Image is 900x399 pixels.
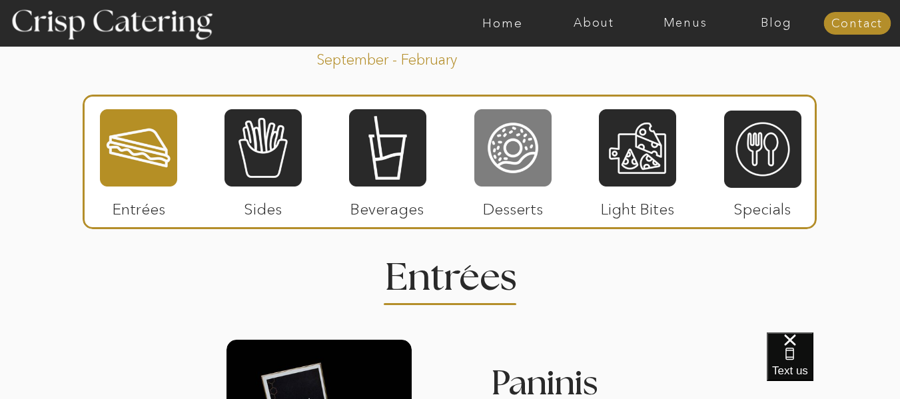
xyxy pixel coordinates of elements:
p: Beverages [343,187,432,225]
h2: Entrees [385,259,516,285]
a: Contact [823,17,891,31]
p: September - February [316,50,500,65]
a: Blog [731,17,822,30]
p: Desserts [469,187,558,225]
a: Home [457,17,548,30]
p: Entrées [95,187,183,225]
iframe: podium webchat widget bubble [767,332,900,399]
a: About [548,17,640,30]
p: Specials [718,187,807,225]
p: Sides [219,187,307,225]
a: Menus [640,17,731,30]
p: Light Bites [594,187,682,225]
